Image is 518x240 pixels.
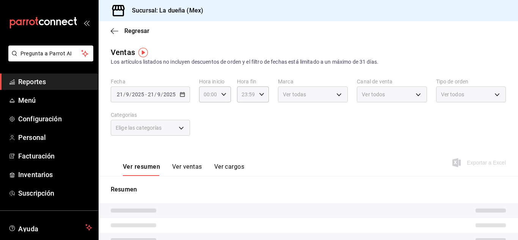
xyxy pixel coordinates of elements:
[362,91,385,98] span: Ver todos
[18,188,92,198] span: Suscripción
[124,27,149,35] span: Regresar
[145,91,147,97] span: -
[436,79,506,84] label: Tipo de orden
[111,58,506,66] div: Los artículos listados no incluyen descuentos de orden y el filtro de fechas está limitado a un m...
[116,124,162,132] span: Elige las categorías
[237,79,269,84] label: Hora fin
[148,91,154,97] input: --
[111,79,190,84] label: Fecha
[132,91,144,97] input: ----
[83,20,89,26] button: open_drawer_menu
[111,47,135,58] div: Ventas
[111,185,506,194] p: Resumen
[126,6,203,15] h3: Sucursal: La dueña (Mex)
[163,91,176,97] input: ----
[161,91,163,97] span: /
[123,163,160,176] button: Ver resumen
[123,91,126,97] span: /
[138,48,148,57] img: Tooltip marker
[283,91,306,98] span: Ver todas
[18,151,92,161] span: Facturación
[111,27,149,35] button: Regresar
[123,163,244,176] div: navigation tabs
[18,114,92,124] span: Configuración
[5,55,93,63] a: Pregunta a Parrot AI
[157,91,161,97] input: --
[154,91,157,97] span: /
[172,163,202,176] button: Ver ventas
[357,79,427,84] label: Canal de venta
[18,169,92,180] span: Inventarios
[441,91,464,98] span: Ver todos
[116,91,123,97] input: --
[18,223,82,232] span: Ayuda
[8,45,93,61] button: Pregunta a Parrot AI
[129,91,132,97] span: /
[199,79,231,84] label: Hora inicio
[126,91,129,97] input: --
[18,132,92,143] span: Personal
[278,79,348,84] label: Marca
[111,112,190,118] label: Categorías
[18,77,92,87] span: Reportes
[20,50,82,58] span: Pregunta a Parrot AI
[18,95,92,105] span: Menú
[214,163,245,176] button: Ver cargos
